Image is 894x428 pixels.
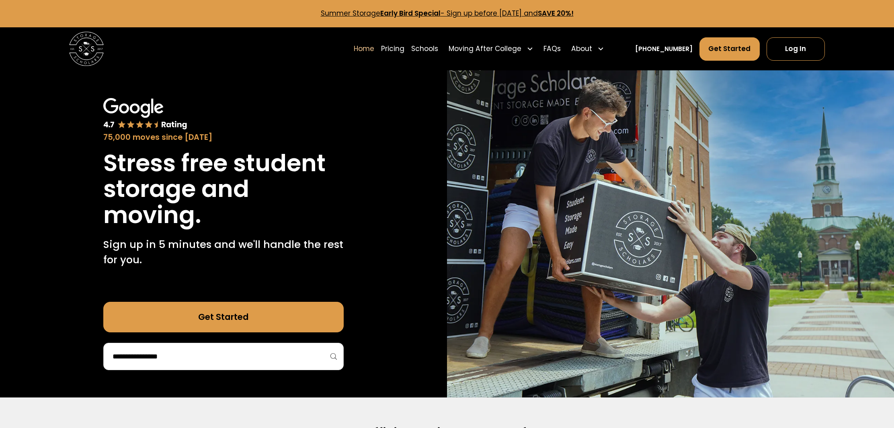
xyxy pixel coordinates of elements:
strong: Early Bird Special [380,8,441,18]
a: [PHONE_NUMBER] [635,45,693,53]
strong: SAVE 20%! [538,8,574,18]
p: Sign up in 5 minutes and we'll handle the rest for you. [103,237,344,268]
div: Moving After College [445,37,537,61]
img: Google 4.7 star rating [103,98,187,130]
h1: Stress free student storage and moving. [103,150,344,228]
img: Storage Scholars makes moving and storage easy. [447,70,894,397]
a: home [69,32,103,66]
a: Log In [767,37,825,61]
div: About [568,37,607,61]
a: Get Started [103,302,344,333]
a: Summer StorageEarly Bird Special- Sign up before [DATE] andSAVE 20%! [321,8,574,18]
div: About [571,44,592,54]
div: Moving After College [449,44,521,54]
a: Pricing [381,37,404,61]
a: Schools [411,37,438,61]
a: FAQs [543,37,561,61]
a: Home [354,37,374,61]
div: 75,000 moves since [DATE] [103,132,344,143]
a: Get Started [699,37,760,61]
img: Storage Scholars main logo [69,32,103,66]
